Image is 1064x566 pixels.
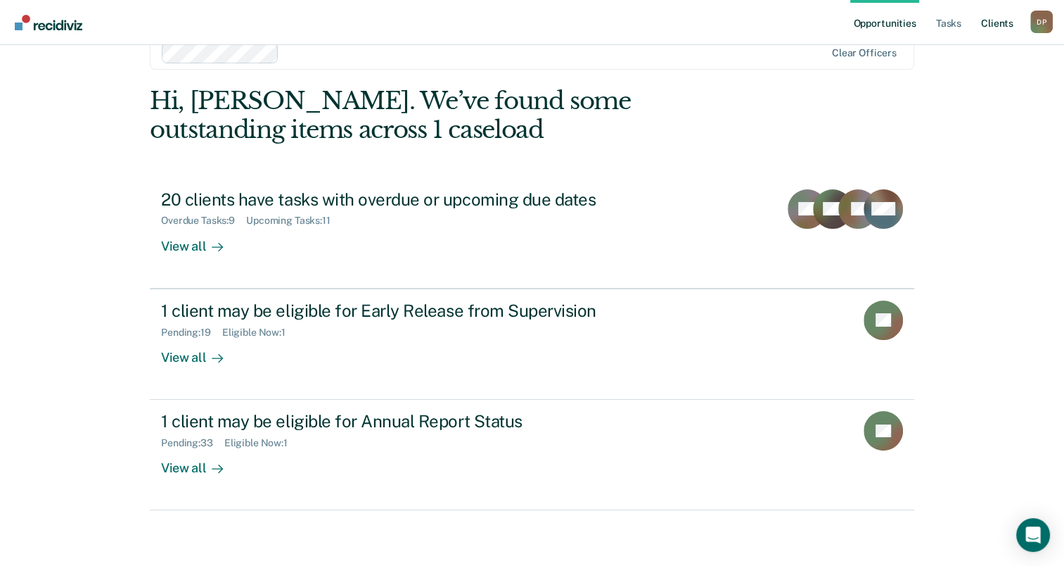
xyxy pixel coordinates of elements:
div: Hi, [PERSON_NAME]. We’ve found some outstanding items across 1 caseload [150,87,761,144]
div: Pending : 19 [161,327,222,339]
div: View all [161,338,240,365]
div: Eligible Now : 1 [222,327,297,339]
div: Pending : 33 [161,437,224,449]
div: View all [161,227,240,254]
div: 20 clients have tasks with overdue or upcoming due dates [161,189,655,210]
button: Profile dropdown button [1030,11,1053,33]
a: 1 client may be eligible for Early Release from SupervisionPending:19Eligible Now:1View all [150,289,914,400]
div: Overdue Tasks : 9 [161,215,246,227]
a: 1 client may be eligible for Annual Report StatusPending:33Eligible Now:1View all [150,400,914,510]
div: 1 client may be eligible for Annual Report Status [161,411,655,432]
div: View all [161,449,240,477]
img: Recidiviz [15,15,82,30]
a: 20 clients have tasks with overdue or upcoming due datesOverdue Tasks:9Upcoming Tasks:11View all [150,178,914,289]
div: Upcoming Tasks : 11 [246,215,342,227]
div: Clear officers [832,47,897,59]
div: Open Intercom Messenger [1016,518,1050,552]
div: Eligible Now : 1 [224,437,299,449]
div: D P [1030,11,1053,33]
div: 1 client may be eligible for Early Release from Supervision [161,301,655,321]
